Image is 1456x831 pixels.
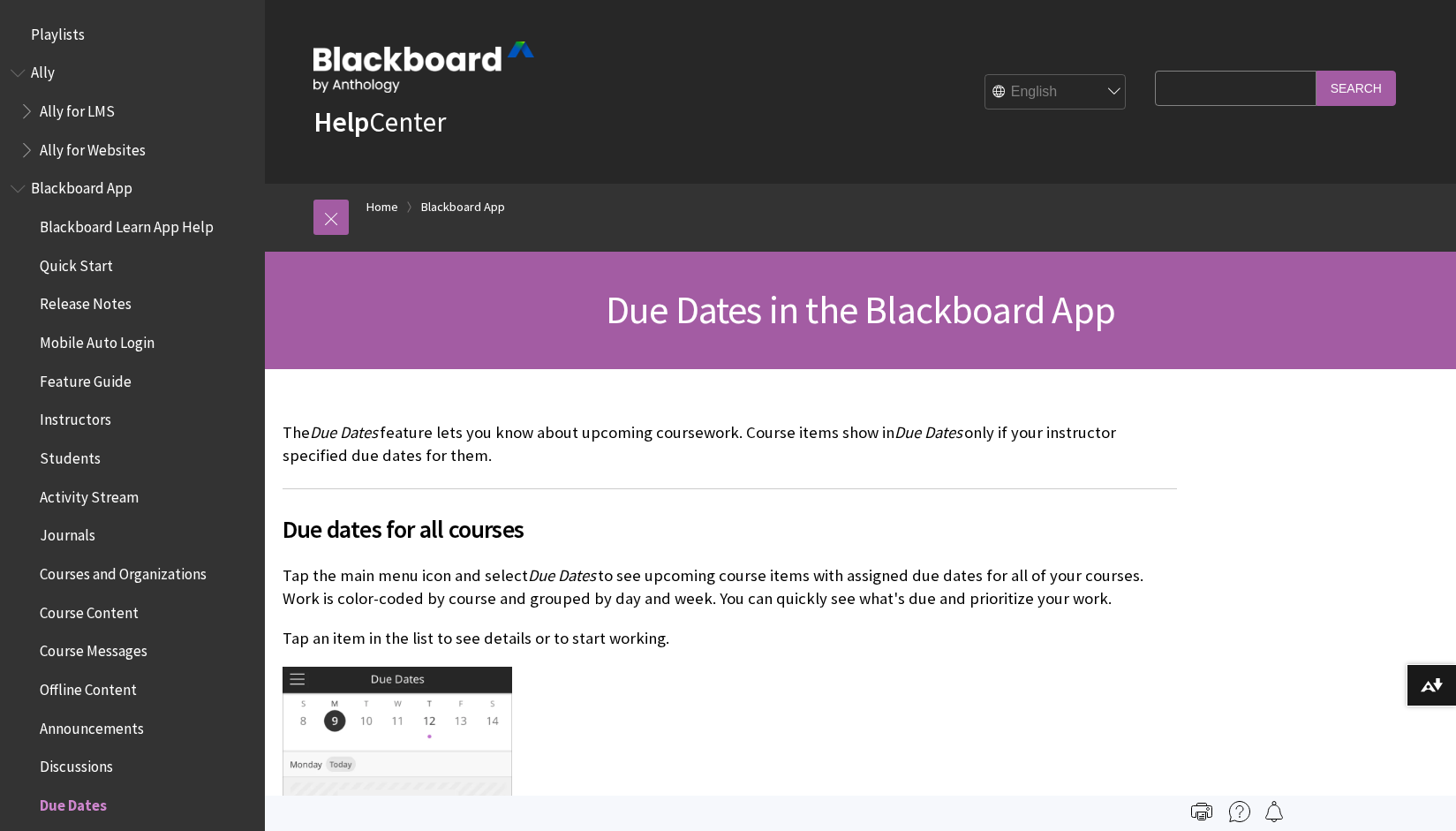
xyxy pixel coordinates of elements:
span: Due Dates in the Blackboard App [606,285,1115,334]
select: Site Language Selector [985,75,1127,110]
img: Blackboard by Anthology [313,42,534,93]
span: Courses and Organizations [40,559,207,583]
span: Offline Content [40,675,137,699]
p: Tap the main menu icon and select to see upcoming course items with assigned due dates for all of... [283,564,1177,610]
span: Students [40,443,101,467]
strong: Help [313,104,369,140]
a: Blackboard App [421,196,505,218]
span: Activity Stream [40,482,139,506]
span: Discussions [40,752,113,775]
a: HelpCenter [313,104,446,140]
span: Feature Guide [40,366,132,390]
span: Due dates for all courses [283,510,1177,548]
span: Blackboard Learn App Help [40,212,214,236]
span: Blackboard App [31,174,132,198]
nav: Book outline for Playlists [11,19,254,49]
span: Instructors [40,405,111,429]
a: Home [366,196,398,218]
span: Due Dates [40,790,107,814]
input: Search [1316,71,1396,105]
span: Release Notes [40,290,132,314]
span: Mobile Auto Login [40,328,155,351]
span: Ally for Websites [40,135,146,159]
span: Due Dates [894,422,962,442]
span: Course Content [40,598,139,622]
img: More help [1229,801,1250,822]
span: Course Messages [40,637,147,661]
span: Announcements [40,714,144,737]
span: Due Dates [528,565,596,585]
img: Print [1191,801,1212,822]
p: The feature lets you know about upcoming coursework. Course items show in only if your instructor... [283,421,1177,467]
span: Ally [31,58,55,82]
img: Follow this page [1264,801,1285,822]
span: Ally for LMS [40,96,115,120]
span: Journals [40,521,95,545]
span: Playlists [31,19,85,43]
p: Tap an item in the list to see details or to start working. [283,627,1177,650]
span: Quick Start [40,251,113,275]
nav: Book outline for Anthology Ally Help [11,58,254,165]
span: Due Dates [310,422,378,442]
